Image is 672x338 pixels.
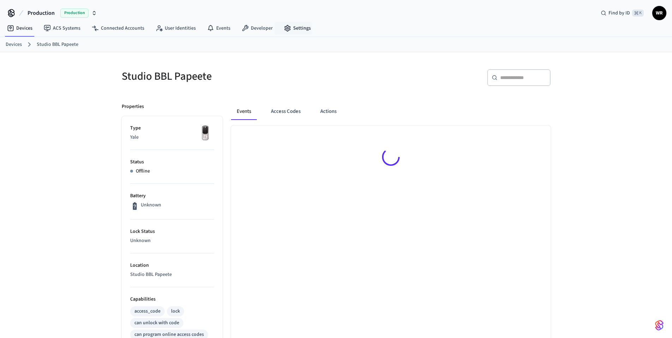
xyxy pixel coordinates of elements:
p: Yale [130,134,214,141]
div: can unlock with code [134,319,179,327]
p: Properties [122,103,144,110]
span: Production [28,9,55,17]
a: Devices [1,22,38,35]
img: SeamLogoGradient.69752ec5.svg [655,320,664,331]
a: User Identities [150,22,201,35]
a: Connected Accounts [86,22,150,35]
button: Events [231,103,257,120]
a: ACS Systems [38,22,86,35]
button: Actions [315,103,342,120]
p: Status [130,158,214,166]
a: Developer [236,22,278,35]
h5: Studio BBL Papeete [122,69,332,84]
a: Devices [6,41,22,48]
p: Offline [136,168,150,175]
img: Yale Assure Touchscreen Wifi Smart Lock, Satin Nickel, Front [196,125,214,142]
a: Studio BBL Papeete [37,41,78,48]
p: Lock Status [130,228,214,235]
div: Find by ID⌘ K [595,7,649,19]
span: Production [60,8,89,18]
a: Settings [278,22,316,35]
a: Events [201,22,236,35]
div: lock [171,308,180,315]
button: WR [652,6,666,20]
p: Unknown [130,237,214,245]
p: Studio BBL Papeete [130,271,214,278]
div: ant example [231,103,551,120]
span: Find by ID [609,10,630,17]
p: Battery [130,192,214,200]
span: WR [653,7,666,19]
span: ⌘ K [632,10,644,17]
p: Location [130,262,214,269]
p: Unknown [141,201,161,209]
p: Type [130,125,214,132]
p: Capabilities [130,296,214,303]
div: access_code [134,308,161,315]
button: Access Codes [265,103,306,120]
